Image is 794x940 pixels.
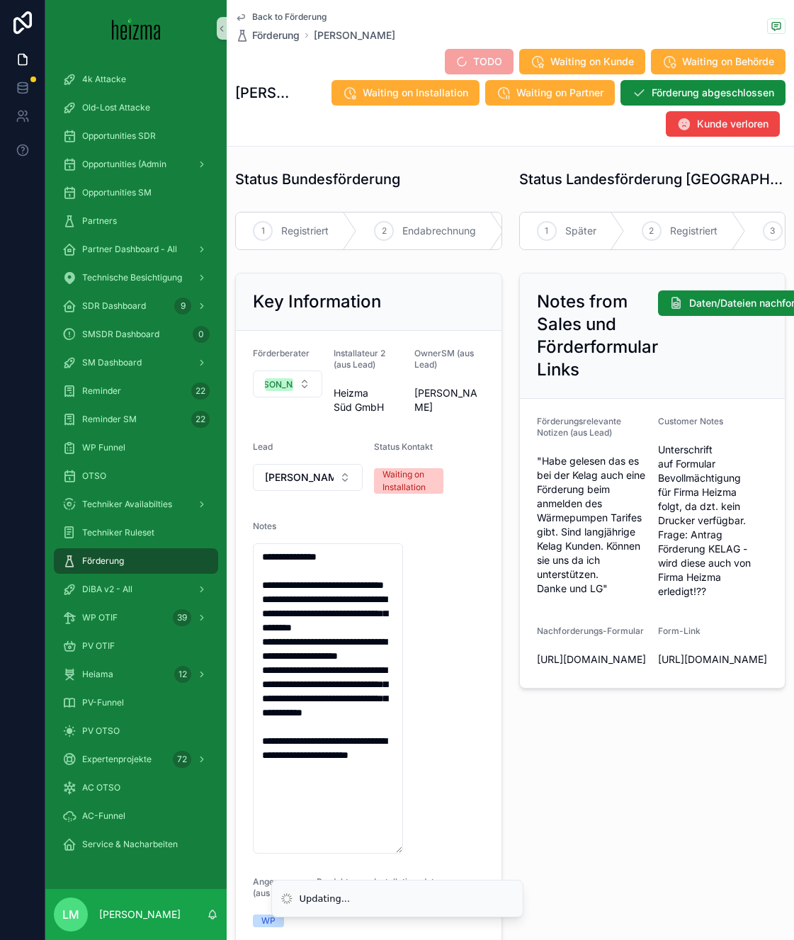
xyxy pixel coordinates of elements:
[54,577,218,602] a: DiBA v2 - All
[670,224,718,238] span: Registriert
[173,609,191,626] div: 39
[54,548,218,574] a: Förderung
[402,224,476,238] span: Endabrechnung
[191,383,210,400] div: 22
[253,290,381,313] h2: Key Information
[54,492,218,517] a: Techniker Availabilties
[54,95,218,120] a: Old-Lost Attacke
[537,652,647,667] span: [URL][DOMAIN_NAME]
[414,386,484,414] span: [PERSON_NAME]
[649,225,654,237] span: 2
[537,454,647,596] span: "Habe gelesen das es bei der Kelag auch eine Förderung beim anmelden des Wärmepumpen Tarifes gibt...
[54,775,218,800] a: AC OTSO
[414,348,474,370] span: OwnerSM (aus Lead)
[537,416,621,438] span: Förderungsrelevante Notizen (aus Lead)
[253,876,353,898] span: Angenommene Produkte (aus Lead)
[82,839,178,850] span: Service & Nacharbeiten
[82,754,152,765] span: Expertenprojekte
[382,468,435,494] div: Waiting on Installation
[658,443,768,599] span: Unterschrift auf Formular Bevollmächtigung für Firma Heizma folgt, da dzt. kein Drucker verfügbar...
[54,123,218,149] a: Opportunities SDR
[620,80,786,106] button: Förderung abgeschlossen
[82,244,177,255] span: Partner Dashboard - All
[54,293,218,319] a: SDR Dashboard9
[82,187,152,198] span: Opportunities SM
[374,441,433,452] span: Status Kontakt
[82,782,120,793] span: AC OTSO
[82,697,124,708] span: PV-Funnel
[54,350,218,375] a: SM Dashboard
[82,612,118,623] span: WP OTIF
[82,810,125,822] span: AC-Funnel
[252,11,327,23] span: Back to Förderung
[253,521,276,531] span: Notes
[537,625,644,636] span: Nachforderungs-Formular
[82,640,115,652] span: PV OTIF
[253,441,273,452] span: Lead
[54,67,218,92] a: 4k Attacke
[565,224,596,238] span: Später
[651,49,786,74] button: Waiting on Behörde
[82,159,166,170] span: Opportunities (Admin
[191,411,210,428] div: 22
[82,584,132,595] span: DiBA v2 - All
[54,463,218,489] a: OTSO
[519,49,645,74] button: Waiting on Kunde
[235,11,327,23] a: Back to Förderung
[54,152,218,177] a: Opportunities (Admin
[485,80,615,106] button: Waiting on Partner
[54,520,218,545] a: Techniker Ruleset
[173,751,191,768] div: 72
[519,169,786,189] h1: Status Landesförderung [GEOGRAPHIC_DATA]
[334,348,385,370] span: Installateur 2 (aus Lead)
[516,86,603,100] span: Waiting on Partner
[112,17,161,40] img: App logo
[54,180,218,205] a: Opportunities SM
[82,215,117,227] span: Partners
[253,370,322,397] button: Select Button
[82,357,142,368] span: SM Dashboard
[545,225,548,237] span: 1
[281,224,329,238] span: Registriert
[235,28,300,43] a: Förderung
[244,378,314,391] div: [PERSON_NAME]
[193,326,210,343] div: 0
[54,718,218,744] a: PV OTSO
[45,57,227,876] div: scrollable content
[235,83,295,103] h1: [PERSON_NAME]
[652,86,774,100] span: Förderung abgeschlossen
[54,378,218,404] a: Reminder22
[261,914,276,927] div: WP
[235,169,400,189] h1: Status Bundesförderung
[54,690,218,715] a: PV-Funnel
[54,322,218,347] a: SMSDR Dashboard0
[363,86,468,100] span: Waiting on Installation
[62,906,79,923] span: LM
[54,407,218,432] a: Reminder SM22
[54,662,218,687] a: Heiama12
[82,130,156,142] span: Opportunities SDR
[658,416,723,426] span: Customer Notes
[537,290,658,381] h2: Notes from Sales und Förderformular Links
[82,555,124,567] span: Förderung
[550,55,634,69] span: Waiting on Kunde
[54,605,218,630] a: WP OTIF39
[54,237,218,262] a: Partner Dashboard - All
[331,80,480,106] button: Waiting on Installation
[82,442,125,453] span: WP Funnel
[54,832,218,857] a: Service & Nacharbeiten
[82,669,113,680] span: Heiama
[334,386,403,414] span: Heizma Süd GmbH
[770,225,775,237] span: 3
[300,892,351,906] div: Updating...
[265,470,334,485] span: [PERSON_NAME]
[82,470,106,482] span: OTSO
[314,28,395,43] a: [PERSON_NAME]
[174,298,191,315] div: 9
[253,464,363,491] button: Select Button
[82,385,121,397] span: Reminder
[82,527,154,538] span: Techniker Ruleset
[82,414,137,425] span: Reminder SM
[82,272,182,283] span: Technische Besichtigung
